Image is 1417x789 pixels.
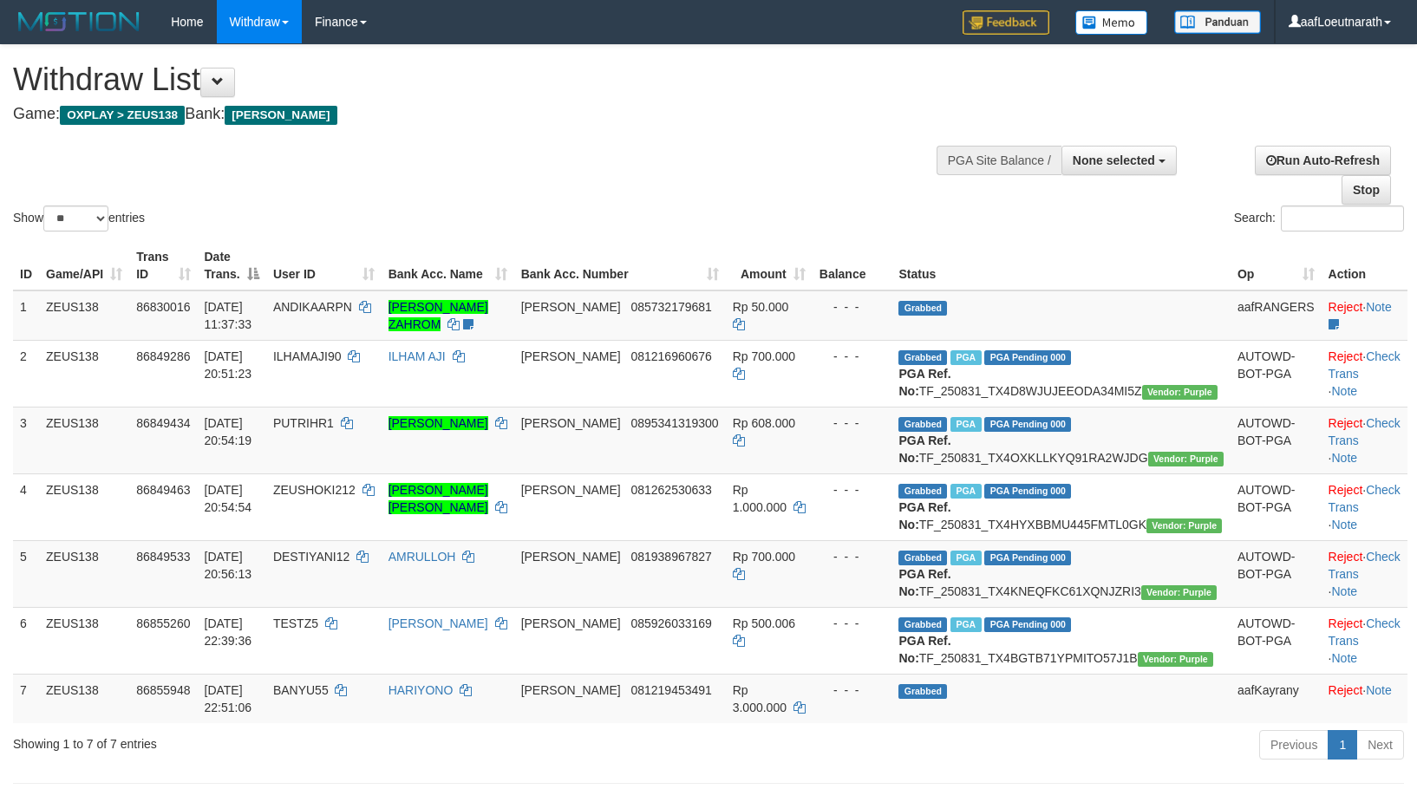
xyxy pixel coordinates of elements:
[1329,683,1363,697] a: Reject
[389,483,488,514] a: [PERSON_NAME] [PERSON_NAME]
[13,9,145,35] img: MOTION_logo.png
[205,349,252,381] span: [DATE] 20:51:23
[1331,584,1357,598] a: Note
[39,407,129,473] td: ZEUS138
[13,407,39,473] td: 3
[1329,300,1363,314] a: Reject
[43,205,108,231] select: Showentries
[898,484,947,499] span: Grabbed
[1329,483,1363,497] a: Reject
[820,348,885,365] div: - - -
[1322,607,1407,674] td: · ·
[13,473,39,540] td: 4
[950,417,981,432] span: Marked by aafRornrotha
[521,483,621,497] span: [PERSON_NAME]
[1231,473,1322,540] td: AUTOWD-BOT-PGA
[39,607,129,674] td: ZEUS138
[39,290,129,341] td: ZEUS138
[60,106,185,125] span: OXPLAY > ZEUS138
[937,146,1061,175] div: PGA Site Balance /
[1322,340,1407,407] td: · ·
[1231,241,1322,290] th: Op: activate to sort column ascending
[1146,518,1222,533] span: Vendor URL: https://trx4.1velocity.biz
[891,407,1230,473] td: TF_250831_TX4OXKLLKYQ91RA2WJDG
[1322,674,1407,723] td: ·
[1329,483,1401,514] a: Check Trans
[630,683,711,697] span: Copy 081219453491 to clipboard
[389,300,488,331] a: [PERSON_NAME] ZAHROM
[630,483,711,497] span: Copy 081262530633 to clipboard
[733,416,795,430] span: Rp 608.000
[898,567,950,598] b: PGA Ref. No:
[950,350,981,365] span: Marked by aafRornrotha
[898,684,947,699] span: Grabbed
[733,616,795,630] span: Rp 500.006
[984,484,1071,499] span: PGA Pending
[1231,674,1322,723] td: aafKayrany
[733,300,789,314] span: Rp 50.000
[13,106,927,123] h4: Game: Bank:
[891,473,1230,540] td: TF_250831_TX4HYXBBMU445FMTL0GK
[630,300,711,314] span: Copy 085732179681 to clipboard
[1231,607,1322,674] td: AUTOWD-BOT-PGA
[1322,540,1407,607] td: · ·
[13,205,145,231] label: Show entries
[898,367,950,398] b: PGA Ref. No:
[205,683,252,714] span: [DATE] 22:51:06
[733,483,787,514] span: Rp 1.000.000
[521,349,621,363] span: [PERSON_NAME]
[389,349,446,363] a: ILHAM AJI
[1231,540,1322,607] td: AUTOWD-BOT-PGA
[389,683,454,697] a: HARIYONO
[1356,730,1404,760] a: Next
[13,241,39,290] th: ID
[39,473,129,540] td: ZEUS138
[1259,730,1329,760] a: Previous
[630,416,718,430] span: Copy 0895341319300 to clipboard
[521,300,621,314] span: [PERSON_NAME]
[820,298,885,316] div: - - -
[984,417,1071,432] span: PGA Pending
[273,550,349,564] span: DESTIYANI12
[13,728,578,753] div: Showing 1 to 7 of 7 entries
[1061,146,1177,175] button: None selected
[898,350,947,365] span: Grabbed
[891,607,1230,674] td: TF_250831_TX4BGTB71YPMITO57J1B
[205,300,252,331] span: [DATE] 11:37:33
[273,300,352,314] span: ANDIKAARPN
[1231,407,1322,473] td: AUTOWD-BOT-PGA
[1073,153,1155,167] span: None selected
[136,300,190,314] span: 86830016
[1329,416,1401,447] a: Check Trans
[820,548,885,565] div: - - -
[898,434,950,465] b: PGA Ref. No:
[1328,730,1357,760] a: 1
[950,617,981,632] span: Marked by aafmaleo
[39,674,129,723] td: ZEUS138
[1331,518,1357,531] a: Note
[1141,585,1217,600] span: Vendor URL: https://trx4.1velocity.biz
[630,616,711,630] span: Copy 085926033169 to clipboard
[1142,385,1218,400] span: Vendor URL: https://trx4.1velocity.biz
[1322,241,1407,290] th: Action
[136,616,190,630] span: 86855260
[39,540,129,607] td: ZEUS138
[1174,10,1261,34] img: panduan.png
[1322,407,1407,473] td: · ·
[1138,652,1213,667] span: Vendor URL: https://trx4.1velocity.biz
[136,683,190,697] span: 86855948
[726,241,813,290] th: Amount: activate to sort column ascending
[898,417,947,432] span: Grabbed
[1255,146,1391,175] a: Run Auto-Refresh
[273,683,329,697] span: BANYU55
[198,241,266,290] th: Date Trans.: activate to sort column descending
[136,550,190,564] span: 86849533
[1366,300,1392,314] a: Note
[1366,683,1392,697] a: Note
[13,62,927,97] h1: Withdraw List
[891,241,1230,290] th: Status
[1075,10,1148,35] img: Button%20Memo.svg
[820,414,885,432] div: - - -
[205,483,252,514] span: [DATE] 20:54:54
[1329,616,1363,630] a: Reject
